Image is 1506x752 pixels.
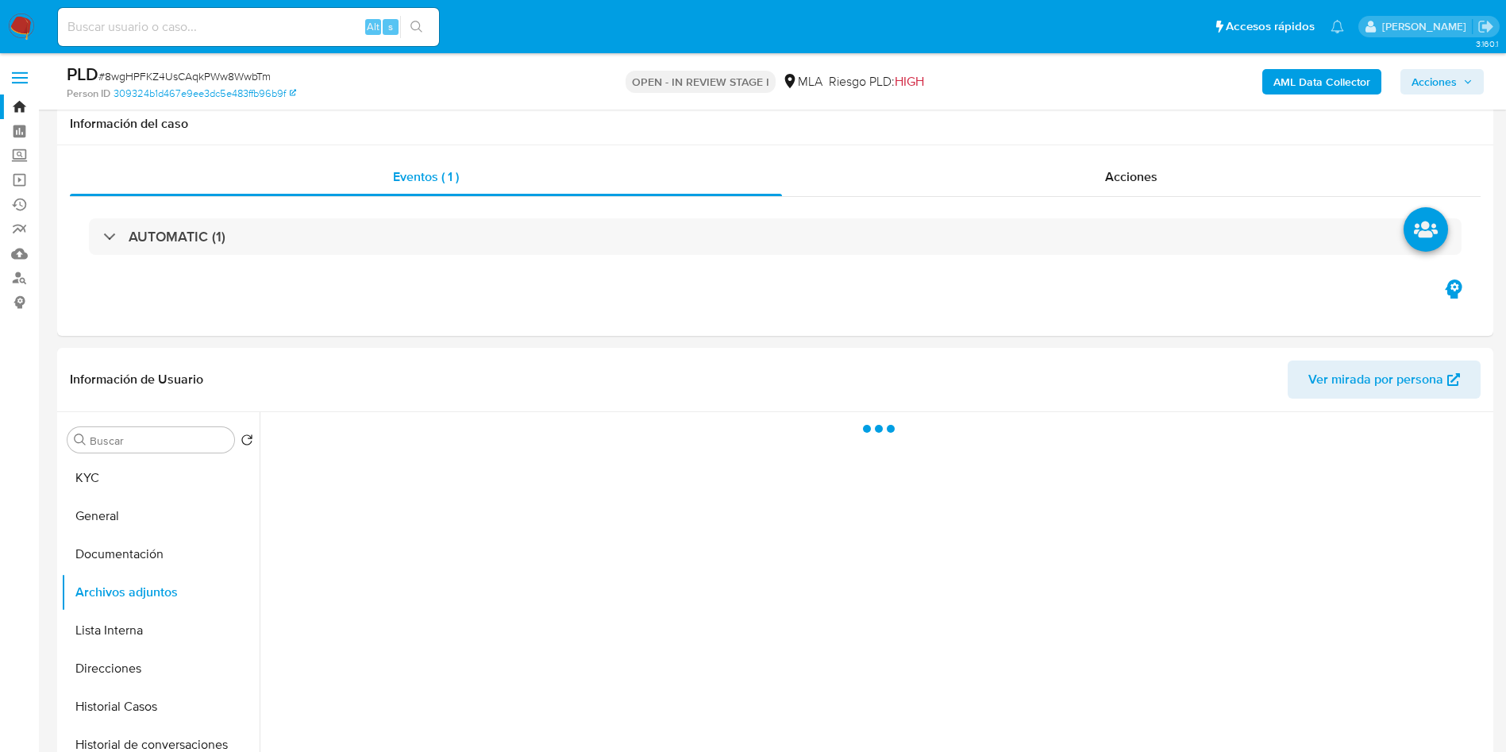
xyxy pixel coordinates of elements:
[67,61,98,87] b: PLD
[70,116,1481,132] h1: Información del caso
[626,71,776,93] p: OPEN - IN REVIEW STAGE I
[67,87,110,101] b: Person ID
[1105,168,1157,186] span: Acciones
[58,17,439,37] input: Buscar usuario o caso...
[829,73,924,91] span: Riesgo PLD:
[61,650,260,688] button: Direcciones
[1308,361,1443,399] span: Ver mirada por persona
[782,73,822,91] div: MLA
[1226,18,1315,35] span: Accesos rápidos
[70,372,203,388] h1: Información de Usuario
[61,497,260,535] button: General
[367,19,379,34] span: Alt
[114,87,296,101] a: 309324b1d467e9ee3dc5e483ffb96b9f
[1288,361,1481,399] button: Ver mirada por persona
[1412,69,1457,94] span: Acciones
[129,228,225,245] h3: AUTOMATIC (1)
[61,459,260,497] button: KYC
[98,68,271,84] span: # 8wgHPFKZ4UsCAqkPWw8WwbTm
[895,72,924,91] span: HIGH
[90,434,228,448] input: Buscar
[61,573,260,611] button: Archivos adjuntos
[89,218,1462,255] div: AUTOMATIC (1)
[74,434,87,446] button: Buscar
[1331,20,1344,33] a: Notificaciones
[388,19,393,34] span: s
[393,168,459,186] span: Eventos ( 1 )
[61,535,260,573] button: Documentación
[61,688,260,726] button: Historial Casos
[1477,18,1494,35] a: Salir
[241,434,253,451] button: Volver al orden por defecto
[1262,69,1381,94] button: AML Data Collector
[1382,19,1472,34] p: valeria.duch@mercadolibre.com
[61,611,260,650] button: Lista Interna
[400,16,433,38] button: search-icon
[1273,69,1370,94] b: AML Data Collector
[1400,69,1484,94] button: Acciones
